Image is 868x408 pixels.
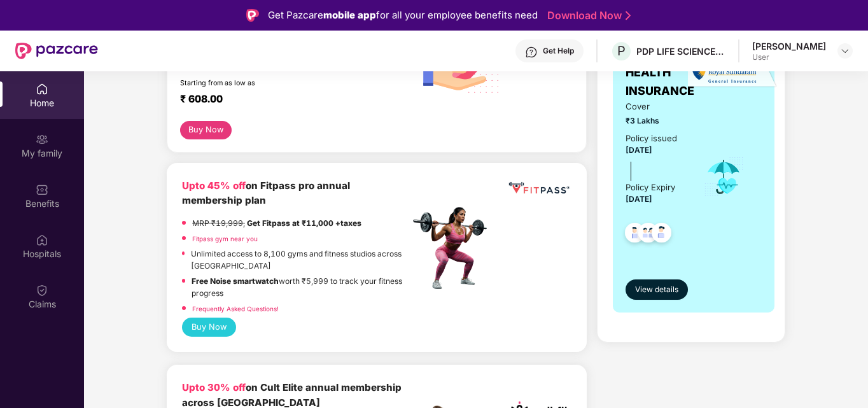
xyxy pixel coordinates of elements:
[626,194,652,204] span: [DATE]
[626,145,652,155] span: [DATE]
[752,52,826,62] div: User
[191,248,409,272] p: Unlimited access to 8,100 gyms and fitness studios across [GEOGRAPHIC_DATA]
[619,219,650,250] img: svg+xml;base64,PHN2ZyB4bWxucz0iaHR0cDovL3d3dy53My5vcmcvMjAwMC9zdmciIHdpZHRoPSI0OC45NDMiIGhlaWdodD...
[626,100,685,113] span: Cover
[633,219,664,250] img: svg+xml;base64,PHN2ZyB4bWxucz0iaHR0cDovL3d3dy53My5vcmcvMjAwMC9zdmciIHdpZHRoPSI0OC45MTUiIGhlaWdodD...
[36,284,48,297] img: svg+xml;base64,PHN2ZyBpZD0iQ2xhaW0iIHhtbG5zPSJodHRwOi8vd3d3LnczLm9yZy8yMDAwL3N2ZyIgd2lkdGg9IjIwIi...
[626,279,688,300] button: View details
[192,235,258,243] a: Fitpass gym near you
[409,204,498,293] img: fpp.png
[547,9,627,22] a: Download Now
[703,156,745,198] img: icon
[192,275,409,299] p: worth ₹5,999 to track your fitness progress
[752,40,826,52] div: [PERSON_NAME]
[626,132,677,145] div: Policy issued
[15,43,98,59] img: New Pazcare Logo
[543,46,574,56] div: Get Help
[626,181,675,194] div: Policy Expiry
[635,284,678,296] span: View details
[840,46,850,56] img: svg+xml;base64,PHN2ZyBpZD0iRHJvcGRvd24tMzJ4MzIiIHhtbG5zPSJodHRwOi8vd3d3LnczLm9yZy8yMDAwL3N2ZyIgd2...
[323,9,376,21] strong: mobile app
[36,234,48,246] img: svg+xml;base64,PHN2ZyBpZD0iSG9zcGl0YWxzIiB4bWxucz0iaHR0cDovL3d3dy53My5vcmcvMjAwMC9zdmciIHdpZHRoPS...
[617,43,626,59] span: P
[182,318,236,337] button: Buy Now
[192,218,245,228] del: MRP ₹19,999,
[688,57,777,88] img: insurerLogo
[247,218,361,228] strong: Get Fitpass at ₹11,000 +taxes
[182,179,350,207] b: on Fitpass pro annual membership plan
[182,179,246,192] b: Upto 45% off
[180,121,232,139] button: Buy Now
[192,305,279,313] a: Frequently Asked Questions!
[246,9,259,22] img: Logo
[626,46,694,100] span: GROUP HEALTH INSURANCE
[268,8,538,23] div: Get Pazcare for all your employee benefits need
[636,45,725,57] div: PDP LIFE SCIENCE LOGISTICS INDIA PRIVATE LIMITED
[36,183,48,196] img: svg+xml;base64,PHN2ZyBpZD0iQmVuZWZpdHMiIHhtbG5zPSJodHRwOi8vd3d3LnczLm9yZy8yMDAwL3N2ZyIgd2lkdGg9Ij...
[507,178,571,199] img: fppp.png
[646,219,677,250] img: svg+xml;base64,PHN2ZyB4bWxucz0iaHR0cDovL3d3dy53My5vcmcvMjAwMC9zdmciIHdpZHRoPSI0OC45NDMiIGhlaWdodD...
[36,83,48,95] img: svg+xml;base64,PHN2ZyBpZD0iSG9tZSIgeG1sbnM9Imh0dHA6Ly93d3cudzMub3JnLzIwMDAvc3ZnIiB3aWR0aD0iMjAiIG...
[192,276,279,286] strong: Free Noise smartwatch
[626,9,631,22] img: Stroke
[36,133,48,146] img: svg+xml;base64,PHN2ZyB3aWR0aD0iMjAiIGhlaWdodD0iMjAiIHZpZXdCb3g9IjAgMCAyMCAyMCIgZmlsbD0ibm9uZSIgeG...
[182,381,246,393] b: Upto 30% off
[626,115,685,127] span: ₹3 Lakhs
[180,93,397,108] div: ₹ 608.00
[525,46,538,59] img: svg+xml;base64,PHN2ZyBpZD0iSGVscC0zMngzMiIgeG1sbnM9Imh0dHA6Ly93d3cudzMub3JnLzIwMDAvc3ZnIiB3aWR0aD...
[180,79,356,88] div: Starting from as low as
